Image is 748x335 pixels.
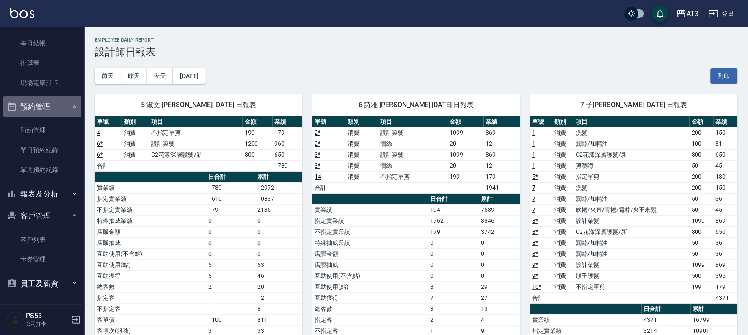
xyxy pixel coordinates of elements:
td: 8 [255,303,302,314]
td: 800 [690,149,714,160]
a: 1 [533,140,536,147]
td: 1099 [690,259,714,270]
a: 1 [533,129,536,136]
td: 36 [714,193,738,204]
td: 消費 [552,127,574,138]
td: 36 [714,248,738,259]
h5: PS53 [26,312,69,320]
td: 4 [479,314,520,325]
td: 設計染髮 [378,127,448,138]
td: 20 [255,281,302,292]
th: 項目 [378,116,448,127]
td: 12 [484,138,520,149]
td: 179 [273,127,303,138]
td: 總客數 [312,303,428,314]
a: 4 [97,129,100,136]
td: 179 [206,204,255,215]
td: 150 [714,182,738,193]
td: 199 [447,171,484,182]
td: 8 [428,281,479,292]
td: 潤絲 [378,160,448,171]
span: 7 子[PERSON_NAME] [DATE] 日報表 [541,101,728,109]
td: 1762 [428,215,479,226]
img: Logo [10,8,34,18]
td: 特殊抽成業績 [312,237,428,248]
td: 不指定單剪 [378,171,448,182]
td: 960 [273,138,303,149]
th: 累計 [255,172,302,183]
th: 金額 [447,116,484,127]
th: 項目 [149,116,243,127]
th: 日合計 [642,304,691,315]
td: 5 [206,270,255,281]
td: 45 [714,204,738,215]
td: 互助獲得 [95,270,206,281]
td: 消費 [552,160,574,171]
a: 每日結帳 [3,33,81,53]
a: 現場電腦打卡 [3,73,81,92]
a: 1 [533,162,536,169]
td: 0 [206,248,255,259]
img: Person [7,311,24,328]
td: C2花漾深層護髮/新 [149,149,243,160]
td: 0 [428,248,479,259]
td: 消費 [552,215,574,226]
td: 2135 [255,204,302,215]
a: 客戶列表 [3,230,81,249]
td: 2 [206,281,255,292]
a: 卡券管理 [3,249,81,269]
td: 4371 [642,314,691,325]
td: 消費 [552,149,574,160]
td: 0 [255,226,302,237]
td: 指定客 [95,292,206,303]
td: 200 [690,127,714,138]
td: 150 [714,127,738,138]
td: 46 [255,270,302,281]
button: 今天 [147,68,174,84]
td: 指定實業績 [95,193,206,204]
th: 日合計 [206,172,255,183]
td: 1941 [484,182,520,193]
td: 1100 [206,314,255,325]
td: 36 [714,237,738,248]
td: 650 [714,149,738,160]
td: 消費 [552,138,574,149]
button: [DATE] [173,68,205,84]
td: 潤絲/加精油 [574,248,690,259]
td: 潤絲 [378,138,448,149]
td: 53 [255,259,302,270]
td: 7589 [479,204,520,215]
td: 互助使用(點) [95,259,206,270]
td: 50 [690,204,714,215]
td: 店販抽成 [312,259,428,270]
button: AT3 [673,5,702,22]
th: 項目 [574,116,690,127]
td: 互助獲得 [312,292,428,303]
td: 13 [479,303,520,314]
td: 0 [255,215,302,226]
td: 179 [428,226,479,237]
td: 1099 [447,127,484,138]
td: 200 [690,182,714,193]
td: 3 [428,303,479,314]
td: 0 [206,215,255,226]
td: 消費 [552,237,574,248]
button: save [652,5,669,22]
td: 消費 [122,149,149,160]
td: 不指定單剪 [149,127,243,138]
td: 1789 [206,182,255,193]
td: 消費 [345,149,378,160]
td: 消費 [552,171,574,182]
td: 1099 [447,149,484,160]
td: 順子護髮 [574,270,690,281]
a: 7 [533,195,536,202]
td: 0 [428,259,479,270]
td: 潤絲/加精油 [574,237,690,248]
div: AT3 [687,8,698,19]
th: 單號 [312,116,345,127]
td: 指定單剪 [574,171,690,182]
td: 12 [255,292,302,303]
td: 互助使用(不含點) [312,270,428,281]
td: 0 [206,226,255,237]
th: 金額 [690,116,714,127]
